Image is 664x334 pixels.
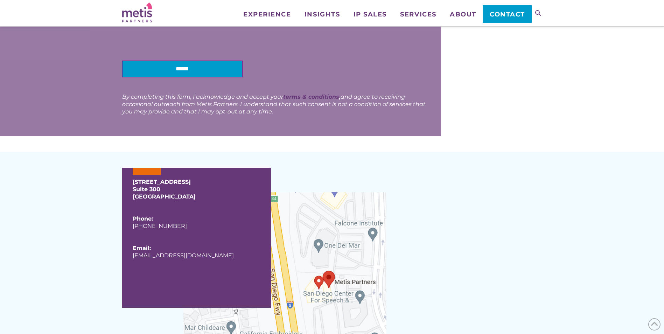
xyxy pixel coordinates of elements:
strong: Suite 300 [133,186,160,193]
b: Phone: [133,215,153,222]
a: [PHONE_NUMBER] [133,223,187,229]
strong: , [283,93,341,100]
span: Services [400,11,436,18]
span: Insights [305,11,340,18]
a: terms & conditions [283,93,339,100]
strong: [GEOGRAPHIC_DATA] [133,193,196,200]
span: Back to Top [648,318,660,330]
img: Metis Partners [122,2,152,22]
span: About [450,11,476,18]
span: IP Sales [354,11,387,18]
b: Email: [133,245,151,251]
a: [EMAIL_ADDRESS][DOMAIN_NAME] [133,252,234,259]
em: By completing this form, I acknowledge and accept your and agree to receiving occasional outreach... [122,93,426,115]
strong: [STREET_ADDRESS] [133,179,191,185]
iframe: reCAPTCHA [122,25,229,52]
span: Contact [490,11,525,18]
span: Experience [243,11,291,18]
a: Contact [483,5,531,23]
